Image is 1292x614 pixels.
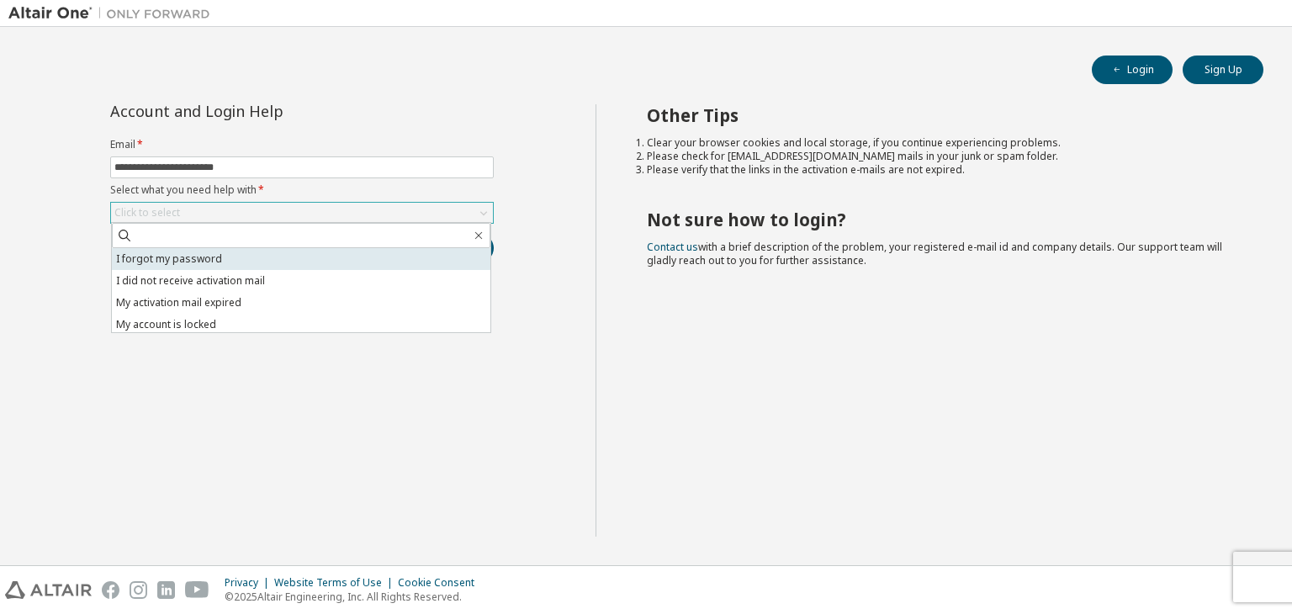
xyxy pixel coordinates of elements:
[647,104,1234,126] h2: Other Tips
[225,576,274,590] div: Privacy
[130,581,147,599] img: instagram.svg
[110,104,417,118] div: Account and Login Help
[114,206,180,220] div: Click to select
[157,581,175,599] img: linkedin.svg
[110,138,494,151] label: Email
[647,240,1222,267] span: with a brief description of the problem, your registered e-mail id and company details. Our suppo...
[647,136,1234,150] li: Clear your browser cookies and local storage, if you continue experiencing problems.
[112,248,490,270] li: I forgot my password
[647,163,1234,177] li: Please verify that the links in the activation e-mails are not expired.
[1092,56,1173,84] button: Login
[647,150,1234,163] li: Please check for [EMAIL_ADDRESS][DOMAIN_NAME] mails in your junk or spam folder.
[110,183,494,197] label: Select what you need help with
[647,209,1234,230] h2: Not sure how to login?
[102,581,119,599] img: facebook.svg
[647,240,698,254] a: Contact us
[225,590,484,604] p: © 2025 Altair Engineering, Inc. All Rights Reserved.
[185,581,209,599] img: youtube.svg
[5,581,92,599] img: altair_logo.svg
[111,203,493,223] div: Click to select
[8,5,219,22] img: Altair One
[398,576,484,590] div: Cookie Consent
[1183,56,1263,84] button: Sign Up
[274,576,398,590] div: Website Terms of Use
